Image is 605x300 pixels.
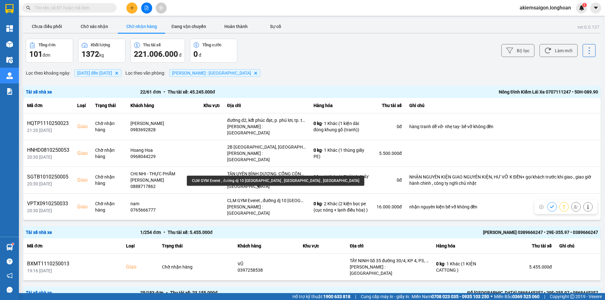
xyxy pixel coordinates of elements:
[310,98,373,113] th: Hàng hóa
[134,50,178,59] span: 221.006.000
[130,153,196,160] div: 0968044229
[314,201,322,206] span: 0 kg
[91,98,127,113] th: Trạng thái
[200,98,223,113] th: Khu vực
[212,20,260,33] button: Hoàn thành
[161,89,168,94] span: •
[162,264,230,270] div: Chờ nhận hàng
[27,173,70,181] div: SGTB1010250005
[95,120,123,133] div: Chờ nhận hàng
[140,229,369,236] div: 1 / 254 đơn Thu tài xế: 5.455.000 đ
[187,176,364,186] div: CLM GYM Everet , đường dj 10 [GEOGRAPHIC_DATA] , [GEOGRAPHIC_DATA] , [GEOGRAPHIC_DATA]
[26,6,31,10] span: search
[314,147,369,160] div: - 1 Khác (1 thùng giấy PE)
[190,39,237,63] button: Tổng cước0 đ
[314,174,369,186] div: - 1 Khác (1 THÙNG GIẤY ( DC THÍ NGHIỆM ) )
[7,287,13,293] span: message
[314,148,322,153] span: 0 kg
[74,69,121,77] span: 01/10/2025 đến 12/10/2025, close by backspace
[141,3,152,14] button: file-add
[165,20,212,33] button: Đang vận chuyển
[314,201,369,213] div: - 2 Khác (2 kiện bọc pe (cục nóng + lạnh điều hòa) )
[7,273,13,279] span: notification
[579,5,585,11] img: icon-new-feature
[130,120,196,127] div: [PERSON_NAME]
[7,258,13,264] span: question-circle
[227,117,306,123] div: đường d2, kđt phúc đạt, p. phú lơi, tp. thủ dầu một, bình dương
[140,88,369,95] div: 22 / 61 đơn Thu tài xế: 45.245.000 đ
[77,71,112,76] span: 01/10/2025 đến 12/10/2025
[130,201,196,207] div: nam
[143,43,161,47] div: Thu tài xế
[412,293,489,300] span: Miền Nam
[26,89,52,94] span: Tài xế nhà xe
[115,71,118,75] svg: Delete
[409,204,597,210] div: nhận nguyên kiện bể vỡ không đền
[140,289,369,296] div: 25 / 183 đơn Thu tài xế: 23.155.000 đ
[27,120,70,127] div: HQTP1110250023
[409,123,597,130] div: hàng tranh dễ vỡ- nhẹ tay- bể vỡ không đền
[227,150,306,163] div: [PERSON_NAME] : [GEOGRAPHIC_DATA]
[130,171,196,183] div: CHỊ NHI - THỰC PHẨM [PERSON_NAME]
[158,238,234,254] th: Trạng thái
[314,174,322,179] span: 0 kg
[91,43,110,47] div: Khối lượng
[583,3,585,7] span: 1
[23,20,71,33] button: Chưa điều phối
[436,261,492,273] div: - 1 Khác (1 KIỆN CATTONG )
[6,72,13,79] img: warehouse-icon
[227,144,306,150] div: 2B [GEOGRAPHIC_DATA], [GEOGRAPHIC_DATA], [GEOGRAPHIC_DATA], [GEOGRAPHIC_DATA], [GEOGRAPHIC_DATA]
[38,43,55,47] div: Tổng đơn
[130,6,134,10] span: plus
[159,6,163,10] span: aim
[377,177,402,183] div: 0 đ
[27,207,70,214] div: 20:30 [DATE]
[6,41,13,48] img: warehouse-icon
[82,50,99,59] span: 1372
[227,171,306,177] div: TÂN UYÊN BÌNH DƯƠNG :CỔNG CÔNG TY CHẾ BIẾN THỰC PHẨM HOÀNG SƠN , LÔ CN7 , ĐƯỜNG N4 , KCN SÓNG THẦ...
[582,3,587,7] sup: 1
[27,181,70,187] div: 20:30 [DATE]
[377,102,402,109] div: Thu tài xế
[126,3,137,14] button: plus
[299,238,346,254] th: Khu vực
[238,261,295,267] div: VŨ
[169,69,260,77] span: Hồ Chí Minh : Kho Quận 12, close by backspace
[26,39,73,63] button: Tổng đơn101đơn
[130,147,196,153] div: Hoang Hoa
[350,264,429,276] div: [PERSON_NAME] : [GEOGRAPHIC_DATA]
[223,98,310,113] th: Địa chỉ
[227,197,306,204] div: CLM GYM Everet , đường dj 10 [GEOGRAPHIC_DATA] , [GEOGRAPHIC_DATA] , [GEOGRAPHIC_DATA]
[234,238,299,254] th: Khách hàng
[501,44,534,57] button: Bộ lọc
[314,121,322,126] span: 0 kg
[515,4,576,12] span: akiemsaigon.longhoan
[292,293,350,300] span: Hỗ trợ kỹ thuật:
[27,268,118,274] div: 19:16 [DATE]
[5,4,14,14] img: logo-vxr
[95,174,123,186] div: Chờ nhận hàng
[29,49,70,59] div: đơn
[260,20,291,33] button: Sự cố
[27,146,70,154] div: HNHD0810250053
[77,176,88,184] div: Giao
[27,200,70,207] div: VPTX0910250033
[130,127,196,133] div: 0983692828
[369,88,598,95] div: Nông Đình Kiểm Lái Xe 0707111247 • 50H-089.90
[431,294,489,299] strong: 0708 023 035 - 0935 103 250
[227,123,306,136] div: [PERSON_NAME] : [GEOGRAPHIC_DATA]
[118,20,165,33] button: Chờ nhận hàng
[491,295,493,298] span: ⚪️
[6,25,13,32] img: dashboard-icon
[499,264,552,270] div: 5.455.000 đ
[27,127,70,133] div: 21:20 [DATE]
[556,238,601,254] th: Ghi chú
[27,154,70,160] div: 20:30 [DATE]
[77,123,88,130] div: Giao
[369,289,598,296] div: Đỗ [GEOGRAPHIC_DATA] 0868445357 • 29E-355.97 • 0868445357
[361,293,410,300] span: Cung cấp máy in - giấy in:
[26,70,70,76] span: Lọc theo khoảng ngày :
[27,260,118,268] div: BXMT1110250013
[77,150,88,157] div: Giao
[350,258,429,264] div: TÂY NINH-Số 35 đường 30/4, KP 4, P3, [GEOGRAPHIC_DATA]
